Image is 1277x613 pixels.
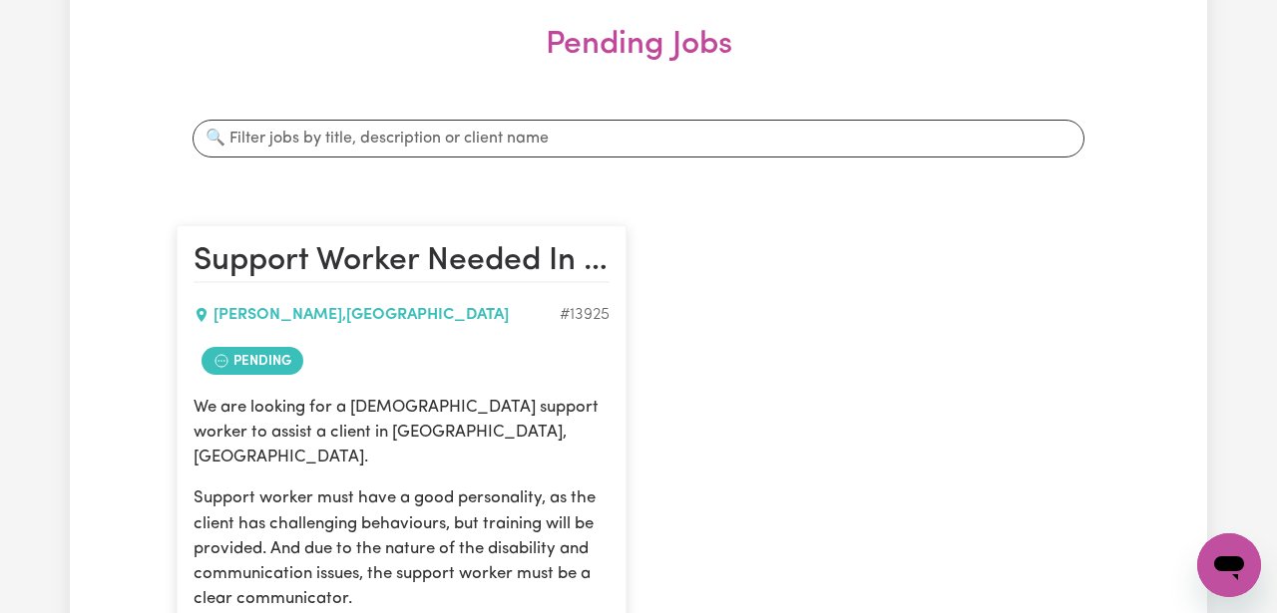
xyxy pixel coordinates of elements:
[194,303,560,327] div: [PERSON_NAME] , [GEOGRAPHIC_DATA]
[194,242,610,282] h2: Support Worker Needed In Singleton, WA
[193,120,1084,157] input: 🔍 Filter jobs by title, description or client name
[177,26,1100,96] h2: Pending Jobs
[194,395,610,470] p: We are looking for a [DEMOGRAPHIC_DATA] support worker to assist a client in [GEOGRAPHIC_DATA], [...
[202,347,303,375] span: Job contract pending review by care worker
[1197,533,1261,597] iframe: Button to launch messaging window
[560,303,610,327] div: Job ID #13925
[194,485,610,611] p: Support worker must have a good personality, as the client has challenging behaviours, but traini...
